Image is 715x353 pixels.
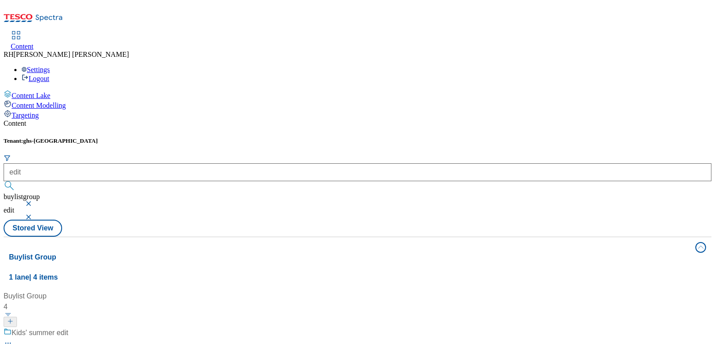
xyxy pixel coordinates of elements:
[12,92,50,99] span: Content Lake
[4,302,122,312] div: 4
[12,327,68,338] div: Kids' summer edit
[4,90,711,100] a: Content Lake
[4,193,40,200] span: buylistgroup
[4,237,711,287] button: Buylist Group1 lane| 4 items
[4,206,14,214] span: edit
[21,75,49,82] a: Logout
[4,154,11,162] svg: Search Filters
[4,291,122,302] div: Buylist Group
[4,220,62,237] button: Stored View
[4,163,711,181] input: Search
[4,110,711,119] a: Targeting
[11,32,34,51] a: Content
[4,51,13,58] span: RH
[4,100,711,110] a: Content Modelling
[12,102,66,109] span: Content Modelling
[9,273,58,281] span: 1 lane | 4 items
[21,66,50,73] a: Settings
[12,111,39,119] span: Targeting
[9,252,690,263] h4: Buylist Group
[11,43,34,50] span: Content
[23,137,98,144] span: ghs-[GEOGRAPHIC_DATA]
[4,119,711,128] div: Content
[13,51,129,58] span: [PERSON_NAME] [PERSON_NAME]
[4,137,711,145] h5: Tenant:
